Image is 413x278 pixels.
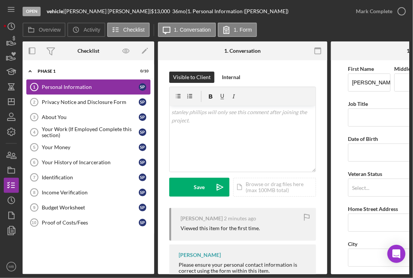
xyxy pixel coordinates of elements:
[23,23,65,37] button: Overview
[39,27,61,33] label: Overview
[26,125,150,140] a: 4Your Work (If Employed Complete this section)sp
[224,215,256,221] time: 2025-09-10 17:02
[348,206,398,212] label: Home Street Address
[218,23,257,37] button: 1. Form
[67,23,105,37] button: Activity
[32,220,36,225] tspan: 10
[348,101,368,107] label: Job Title
[139,204,146,211] div: s p
[139,189,146,196] div: s p
[158,23,216,37] button: 1. Conversation
[352,185,369,191] div: Select...
[33,175,35,180] tspan: 7
[186,8,288,14] div: | 1. Personal Information ([PERSON_NAME])
[26,110,150,125] a: 3About Yousp
[26,140,150,155] a: 5Your Moneysp
[151,8,170,14] span: $13,000
[194,178,205,197] div: Save
[4,259,19,274] button: MB
[173,72,211,83] div: Visible to Client
[26,95,150,110] a: 2Privacy Notice and Disclosure Formsp
[169,72,214,83] button: Visible to Client
[139,159,146,166] div: s p
[174,27,211,33] label: 1. Conversation
[348,136,378,142] label: Date of Birth
[33,130,36,134] tspan: 4
[181,225,260,231] div: Viewed this item for the first time.
[222,72,240,83] div: Internal
[123,27,145,33] label: Checklist
[234,27,252,33] label: 1. Form
[42,144,139,150] div: Your Money
[172,8,186,14] div: 36 mo
[23,7,41,16] div: Open
[33,190,35,195] tspan: 8
[77,48,99,54] div: Checklist
[139,128,146,136] div: s p
[26,79,150,95] a: 1Personal Informationsp
[26,170,150,185] a: 7Identificationsp
[33,160,35,165] tspan: 6
[38,69,130,73] div: Phase 1
[42,189,139,196] div: Income Verification
[42,99,139,105] div: Privacy Notice and Disclosure Form
[169,178,229,197] button: Save
[139,219,146,226] div: s p
[47,8,65,14] div: |
[33,115,35,119] tspan: 3
[139,83,146,91] div: s p
[348,241,357,247] label: City
[9,265,14,269] text: MB
[33,85,35,89] tspan: 1
[26,215,150,230] a: 10Proof of Costs/Feessp
[42,84,139,90] div: Personal Information
[42,205,139,211] div: Budget Worksheet
[225,48,261,54] div: 1. Conversation
[139,144,146,151] div: s p
[33,100,35,104] tspan: 2
[348,4,409,19] button: Mark Complete
[348,66,374,72] label: First Name
[218,72,244,83] button: Internal
[387,245,405,263] div: Open Intercom Messenger
[65,8,151,14] div: [PERSON_NAME] [PERSON_NAME] |
[42,220,139,226] div: Proof of Costs/Fees
[47,8,63,14] b: vehicle
[42,159,139,165] div: Your History of Incarceration
[42,114,139,120] div: About You
[139,98,146,106] div: s p
[26,200,150,215] a: 9Budget Worksheetsp
[84,27,100,33] label: Activity
[33,145,35,150] tspan: 5
[42,174,139,180] div: Identification
[26,155,150,170] a: 6Your History of Incarcerationsp
[139,113,146,121] div: s p
[181,215,223,221] div: [PERSON_NAME]
[139,174,146,181] div: s p
[179,252,221,258] div: [PERSON_NAME]
[26,185,150,200] a: 8Income Verificationsp
[356,4,392,19] div: Mark Complete
[42,126,139,138] div: Your Work (If Employed Complete this section)
[33,205,35,210] tspan: 9
[135,69,149,73] div: 0 / 10
[107,23,150,37] button: Checklist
